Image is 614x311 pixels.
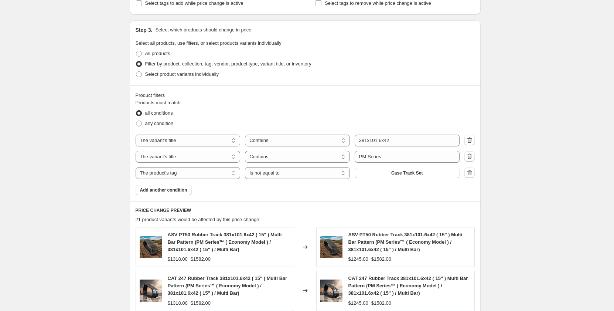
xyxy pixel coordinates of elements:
[320,236,342,258] img: asv-rubber-track-asv-pt50-rubber-track-381x101-6x42-15-multi-bar-pattern-46639273148732_80x.png
[348,232,463,252] span: ASV PT50 Rubber Track 381x101.6x42 ( 15" ) Multi Bar Pattern (PM Series™ ( Economy Model ) / 381x...
[136,100,182,105] span: Products must match:
[348,256,368,263] div: $1245.00
[191,256,211,263] strike: $1582.00
[136,92,475,99] div: Product filters
[136,207,475,213] h6: PRICE CHANGE PREVIEW
[140,187,187,193] span: Add another condition
[168,275,287,296] span: CAT 247 Rubber Track 381x101.6x42 ( 15" ) Multi Bar Pattern (PM Series™ ( Economy Model ) / 381x1...
[140,236,162,258] img: asv-rubber-track-asv-pt50-rubber-track-381x101-6x42-15-multi-bar-pattern-46639273148732_80x.png
[371,256,391,263] strike: $1582.00
[371,300,391,307] strike: $1582.00
[348,275,468,296] span: CAT 247 Rubber Track 381x101.6x42 ( 15" ) Multi Bar Pattern (PM Series™ ( Economy Model ) / 381x1...
[168,256,188,263] div: $1318.00
[168,232,282,252] span: ASV PT50 Rubber Track 381x101.6x42 ( 15" ) Multi Bar Pattern (PM Series™ ( Economy Model ) / 381x...
[145,51,170,56] span: All products
[145,0,243,6] span: Select tags to add while price change is active
[145,121,174,126] span: any condition
[320,280,342,302] img: cat-rubber-track-cat-247-rubber-track-381x101-6x42-15-multi-bar-pattern-46416099311932_80x.png
[145,110,173,116] span: all conditions
[136,26,153,34] h2: Step 3.
[136,40,282,46] span: Select all products, use filters, or select products variants individually
[348,300,368,307] div: $1245.00
[391,170,423,176] span: Case Track Set
[191,300,211,307] strike: $1582.00
[168,300,188,307] div: $1318.00
[325,0,431,6] span: Select tags to remove while price change is active
[145,61,311,67] span: Filter by product, collection, tag, vendor, product type, variant title, or inventory
[136,217,261,222] span: 21 product variants would be affected by this price change:
[145,71,219,77] span: Select product variants individually
[136,185,192,195] button: Add another condition
[140,280,162,302] img: cat-rubber-track-cat-247-rubber-track-381x101-6x42-15-multi-bar-pattern-46416099311932_80x.png
[355,168,460,178] button: Case Track Set
[155,26,251,34] p: Select which products should change in price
